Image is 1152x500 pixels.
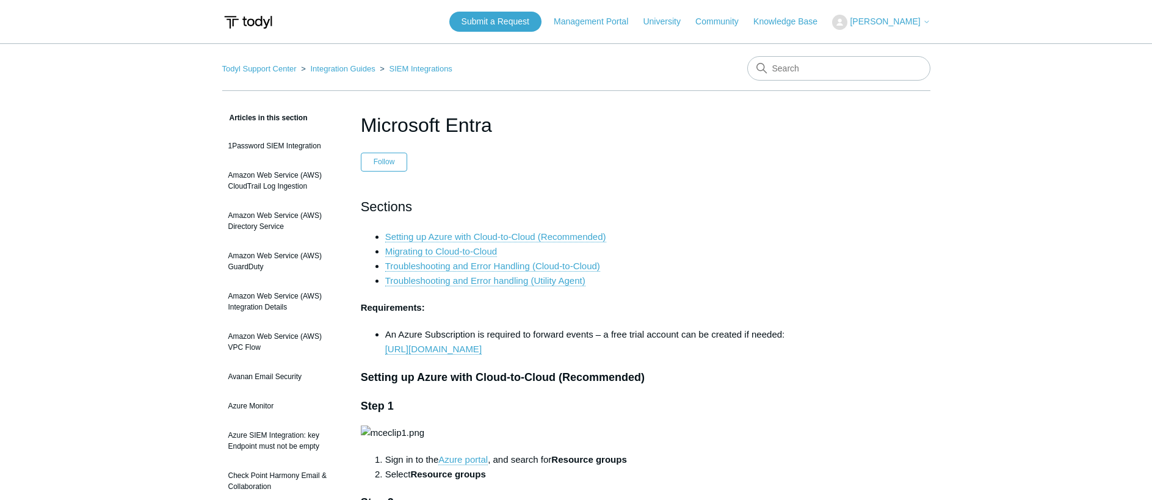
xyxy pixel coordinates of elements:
button: [PERSON_NAME] [832,15,930,30]
strong: Resource groups [410,469,485,479]
a: Integration Guides [310,64,375,73]
li: Sign in to the , and search for [385,452,792,467]
a: Avanan Email Security [222,365,342,388]
a: Community [695,15,751,28]
li: Select [385,467,792,482]
li: SIEM Integrations [377,64,452,73]
h3: Setting up Azure with Cloud-to-Cloud (Recommended) [361,369,792,386]
li: Todyl Support Center [222,64,299,73]
a: Troubleshooting and Error handling (Utility Agent) [385,275,585,286]
a: 1Password SIEM Integration [222,134,342,158]
strong: Requirements: [361,302,425,313]
a: Troubleshooting and Error Handling (Cloud-to-Cloud) [385,261,600,272]
img: mceclip1.png [361,426,424,440]
h1: Microsoft Entra [361,111,792,140]
h3: Step 1 [361,397,792,415]
li: An Azure Subscription is required to forward events – a free trial account can be created if needed: [385,327,792,357]
a: Azure SIEM Integration: key Endpoint must not be empty [222,424,342,458]
a: Submit a Request [449,12,542,32]
a: Knowledge Base [753,15,830,28]
a: Setting up Azure with Cloud-to-Cloud (Recommended) [385,231,606,242]
a: Azure portal [438,454,488,465]
span: [PERSON_NAME] [850,16,920,26]
a: Amazon Web Service (AWS) VPC Flow [222,325,342,359]
a: Amazon Web Service (AWS) CloudTrail Log Ingestion [222,164,342,198]
h2: Sections [361,196,792,217]
strong: Resource groups [551,454,626,465]
li: Integration Guides [299,64,377,73]
input: Search [747,56,930,81]
img: Todyl Support Center Help Center home page [222,11,274,34]
a: Management Portal [554,15,640,28]
a: Amazon Web Service (AWS) Directory Service [222,204,342,238]
a: Todyl Support Center [222,64,297,73]
a: University [643,15,692,28]
a: SIEM Integrations [389,64,452,73]
a: [URL][DOMAIN_NAME] [385,344,482,355]
a: Check Point Harmony Email & Collaboration [222,464,342,498]
a: Amazon Web Service (AWS) GuardDuty [222,244,342,278]
span: Articles in this section [222,114,308,122]
a: Azure Monitor [222,394,342,418]
a: Migrating to Cloud-to-Cloud [385,246,497,257]
a: Amazon Web Service (AWS) Integration Details [222,284,342,319]
button: Follow Article [361,153,408,171]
